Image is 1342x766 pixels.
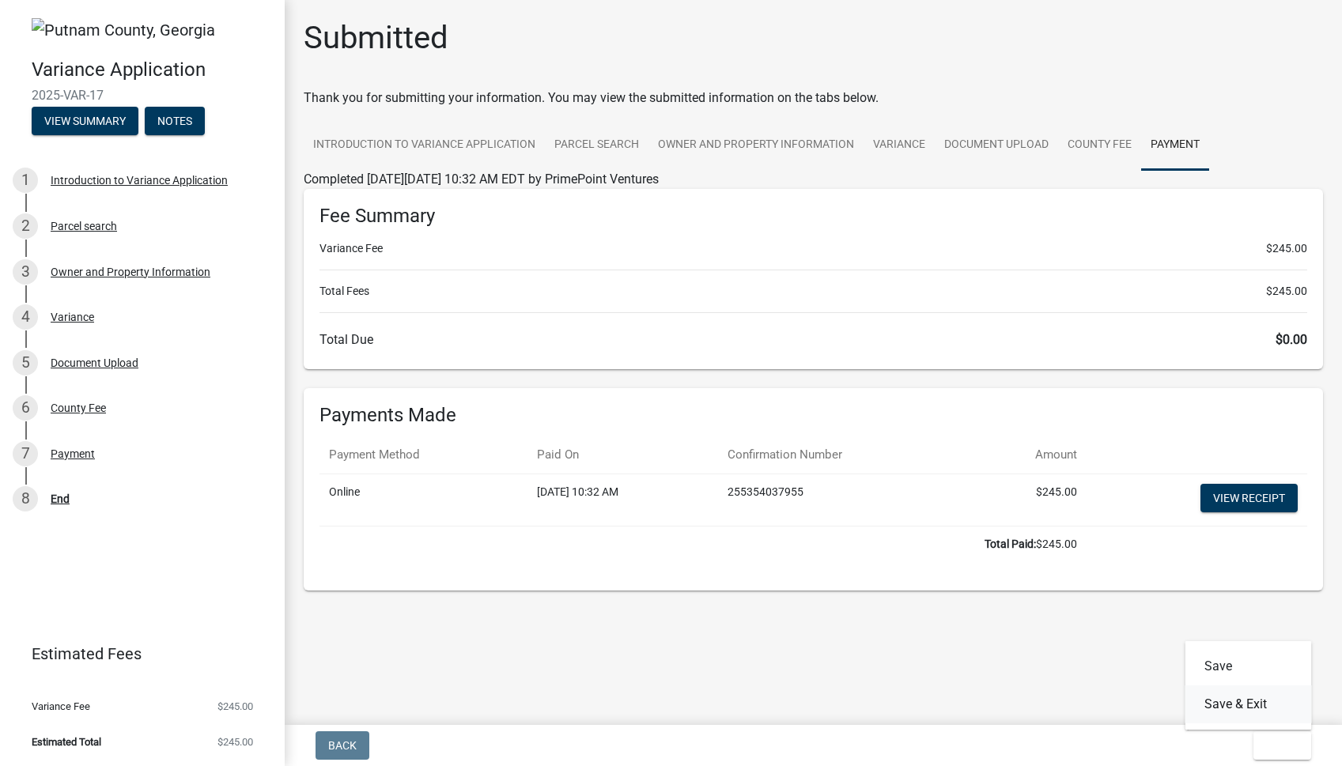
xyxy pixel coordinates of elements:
[145,107,205,135] button: Notes
[1266,283,1307,300] span: $245.00
[217,737,253,747] span: $245.00
[32,115,138,128] wm-modal-confirm: Summary
[13,304,38,330] div: 4
[864,120,935,171] a: Variance
[13,168,38,193] div: 1
[32,88,253,103] span: 2025-VAR-17
[51,266,210,277] div: Owner and Property Information
[1253,731,1311,760] button: Exit
[971,474,1087,526] td: $245.00
[545,120,648,171] a: Parcel search
[319,526,1087,562] td: $245.00
[1185,647,1312,685] button: Save
[319,283,1307,300] li: Total Fees
[718,474,971,526] td: 255354037955
[985,538,1036,550] b: Total Paid:
[217,701,253,711] span: $245.00
[32,701,90,711] span: Variance Fee
[51,493,70,504] div: End
[51,175,228,186] div: Introduction to Variance Application
[1058,120,1141,171] a: County Fee
[648,120,864,171] a: Owner and Property Information
[32,58,272,81] h4: Variance Application
[51,402,106,413] div: County Fee
[319,332,1307,347] h6: Total Due
[13,259,38,285] div: 3
[319,436,527,474] th: Payment Method
[51,357,138,368] div: Document Upload
[319,404,1307,427] h6: Payments Made
[316,731,369,760] button: Back
[32,737,101,747] span: Estimated Total
[32,107,138,135] button: View Summary
[527,436,718,474] th: Paid On
[13,350,38,375] div: 5
[971,436,1087,474] th: Amount
[1266,739,1289,752] span: Exit
[1266,240,1307,257] span: $245.00
[1185,685,1312,723] button: Save & Exit
[51,448,95,459] div: Payment
[51,221,117,232] div: Parcel search
[145,115,205,128] wm-modal-confirm: Notes
[1141,120,1209,171] a: Payment
[13,638,259,670] a: Estimated Fees
[935,120,1058,171] a: Document Upload
[718,436,971,474] th: Confirmation Number
[13,441,38,466] div: 7
[319,240,1307,257] li: Variance Fee
[1200,484,1298,512] a: View receipt
[319,474,527,526] td: Online
[32,18,215,42] img: Putnam County, Georgia
[304,89,1323,108] div: Thank you for submitting your information. You may view the submitted information on the tabs below.
[304,19,448,57] h1: Submitted
[13,395,38,421] div: 6
[319,205,1307,228] h6: Fee Summary
[1185,641,1312,730] div: Exit
[304,120,545,171] a: Introduction to Variance Application
[51,311,94,323] div: Variance
[304,172,659,187] span: Completed [DATE][DATE] 10:32 AM EDT by PrimePoint Ventures
[328,739,357,752] span: Back
[1276,332,1307,347] span: $0.00
[527,474,718,526] td: [DATE] 10:32 AM
[13,213,38,239] div: 2
[13,486,38,511] div: 8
